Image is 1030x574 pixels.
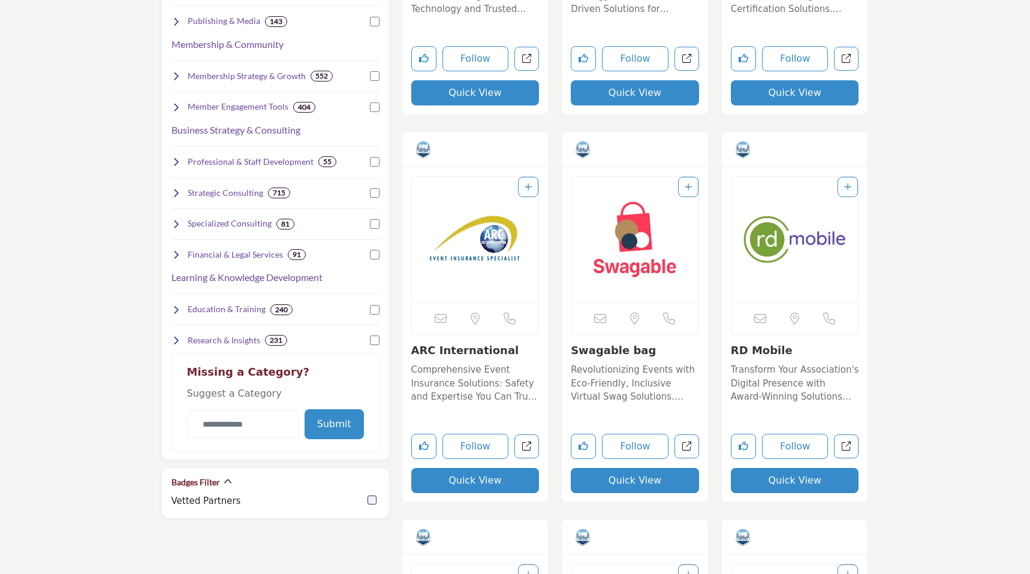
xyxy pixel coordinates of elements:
[171,476,220,488] h2: Badges Filter
[276,219,294,229] div: 81 Results For Specialized Consulting
[368,496,377,504] input: Vetted Partners checkbox
[731,80,859,105] button: Quick View
[370,305,380,315] input: Select Education & Training checkbox
[268,188,290,198] div: 715 Results For Strategic Consulting
[188,334,260,346] h4: Research & Insights : Data, surveys, and market research.
[734,141,752,159] img: Vetted Partners Badge Icon
[571,177,698,303] a: Open Listing in new tab
[273,189,285,197] b: 715
[762,46,829,71] button: Follow
[762,434,829,459] button: Follow
[442,46,509,71] button: Follow
[685,182,692,192] a: Add To List
[414,141,432,159] img: Vetted Partners Badge Icon
[281,220,290,228] b: 81
[731,344,859,357] h3: RD Mobile
[571,363,699,404] p: Revolutionizing Events with Eco-Friendly, Inclusive Virtual Swag Solutions. Founded by [PERSON_NA...
[171,37,284,52] button: Membership & Community
[305,409,364,439] button: Submit
[171,270,323,285] button: Learning & Knowledge Development
[370,102,380,112] input: Select Member Engagement Tools checkbox
[188,15,260,27] h4: Publishing & Media : Content creation, publishing, and advertising.
[370,336,380,345] input: Select Research & Insights checkbox
[574,141,592,159] img: Vetted Partners Badge Icon
[188,101,288,113] h4: Member Engagement Tools : Technology and platforms to connect members.
[187,365,364,387] h2: Missing a Category?
[411,434,436,459] button: Like listing
[270,304,293,315] div: 240 Results For Education & Training
[731,363,859,404] p: Transform Your Association's Digital Presence with Award-Winning Solutions and Expertise. With ov...
[188,187,263,199] h4: Strategic Consulting : Management, operational, and governance consulting.
[298,103,311,111] b: 404
[311,71,333,81] div: 552 Results For Membership Strategy & Growth
[731,177,859,303] a: Open Listing in new tab
[318,156,336,167] div: 55 Results For Professional & Staff Development
[275,306,288,314] b: 240
[514,434,539,459] a: Open arc-international in new tab
[171,494,241,508] label: Vetted Partners
[188,303,266,315] h4: Education & Training : Courses, workshops, and skill development.
[571,434,596,459] button: Like listing
[602,46,668,71] button: Follow
[574,528,592,546] img: Vetted Partners Badge Icon
[270,17,282,26] b: 143
[731,434,756,459] button: Like listing
[293,102,315,113] div: 404 Results For Member Engagement Tools
[411,80,540,105] button: Quick View
[370,157,380,167] input: Select Professional & Staff Development checkbox
[674,47,699,71] a: Open journolink in new tab
[187,410,299,439] input: Category Name
[571,468,699,493] button: Quick View
[514,47,539,71] a: Open momentive-software in new tab
[412,177,539,303] img: ARC International
[571,360,699,404] a: Revolutionizing Events with Eco-Friendly, Inclusive Virtual Swag Solutions. Founded by [PERSON_NA...
[731,177,859,303] img: RD Mobile
[834,47,859,71] a: Open virtual-badge in new tab
[270,336,282,345] b: 231
[731,360,859,404] a: Transform Your Association's Digital Presence with Award-Winning Solutions and Expertise. With ov...
[834,434,859,459] a: Open rd-mobile in new tab
[571,344,656,357] a: Swagable bag
[370,219,380,229] input: Select Specialized Consulting checkbox
[731,46,756,71] button: Like listing
[674,434,699,459] a: Open swagable-bag in new tab
[411,363,540,404] p: Comprehensive Event Insurance Solutions: Safety and Expertise You Can Trust Supported by globally...
[731,344,793,357] a: RD Mobile
[188,249,283,261] h4: Financial & Legal Services : Accounting, compliance, and governance solutions.
[731,468,859,493] button: Quick View
[412,177,539,303] a: Open Listing in new tab
[525,182,532,192] a: Add To List
[411,468,540,493] button: Quick View
[734,528,752,546] img: Vetted Partners Badge Icon
[288,249,306,260] div: 91 Results For Financial & Legal Services
[370,71,380,81] input: Select Membership Strategy & Growth checkbox
[411,344,540,357] h3: ARC International
[187,388,282,399] span: Suggest a Category
[265,335,287,346] div: 231 Results For Research & Insights
[844,182,851,192] a: Add To List
[265,16,287,27] div: 143 Results For Publishing & Media
[188,217,272,229] h4: Specialized Consulting : Product strategy, speaking, and niche services.
[411,360,540,404] a: Comprehensive Event Insurance Solutions: Safety and Expertise You Can Trust Supported by globally...
[323,158,332,166] b: 55
[442,434,509,459] button: Follow
[571,46,596,71] button: Like listing
[188,156,314,168] h4: Professional & Staff Development : Training, coaching, and leadership programs.
[411,46,436,71] button: Like listing
[370,188,380,198] input: Select Strategic Consulting checkbox
[414,528,432,546] img: Vetted Partners Badge Icon
[571,80,699,105] button: Quick View
[315,72,328,80] b: 552
[293,250,301,259] b: 91
[370,250,380,259] input: Select Financial & Legal Services checkbox
[411,344,519,357] a: ARC International
[370,17,380,26] input: Select Publishing & Media checkbox
[171,123,300,137] button: Business Strategy & Consulting
[571,177,698,303] img: Swagable bag
[571,344,699,357] h3: Swagable bag
[188,70,306,82] h4: Membership Strategy & Growth : Consulting, recruitment, and non-dues revenue.
[602,434,668,459] button: Follow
